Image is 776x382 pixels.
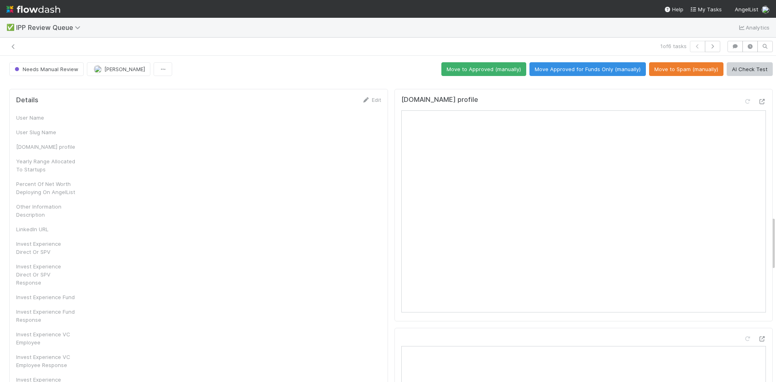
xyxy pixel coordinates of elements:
[104,66,145,72] span: [PERSON_NAME]
[16,143,77,151] div: [DOMAIN_NAME] profile
[13,66,78,72] span: Needs Manual Review
[16,225,77,233] div: LinkedIn URL
[529,62,646,76] button: Move Approved for Funds Only (manually)
[16,353,77,369] div: Invest Experience VC Employee Response
[6,2,60,16] img: logo-inverted-e16ddd16eac7371096b0.svg
[690,6,722,13] span: My Tasks
[735,6,758,13] span: AngelList
[16,114,77,122] div: User Name
[94,65,102,73] img: avatar_0c8687a4-28be-40e9-aba5-f69283dcd0e7.png
[690,5,722,13] a: My Tasks
[649,62,723,76] button: Move to Spam (manually)
[727,62,773,76] button: AI Check Test
[16,128,77,136] div: User Slug Name
[441,62,526,76] button: Move to Approved (manually)
[362,97,381,103] a: Edit
[738,23,770,32] a: Analytics
[16,23,84,32] span: IPP Review Queue
[761,6,770,14] img: avatar_0c8687a4-28be-40e9-aba5-f69283dcd0e7.png
[16,180,77,196] div: Percent Of Net Worth Deploying On AngelList
[6,24,15,31] span: ✅
[401,96,478,104] h5: [DOMAIN_NAME] profile
[16,262,77,287] div: Invest Experience Direct Or SPV Response
[664,5,683,13] div: Help
[16,330,77,346] div: Invest Experience VC Employee
[16,203,77,219] div: Other Information Description
[16,157,77,173] div: Yearly Range Allocated To Startups
[16,240,77,256] div: Invest Experience Direct Or SPV
[660,42,687,50] span: 1 of 6 tasks
[16,308,77,324] div: Invest Experience Fund Response
[9,62,84,76] button: Needs Manual Review
[87,62,150,76] button: [PERSON_NAME]
[16,96,38,104] h5: Details
[16,293,77,301] div: Invest Experience Fund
